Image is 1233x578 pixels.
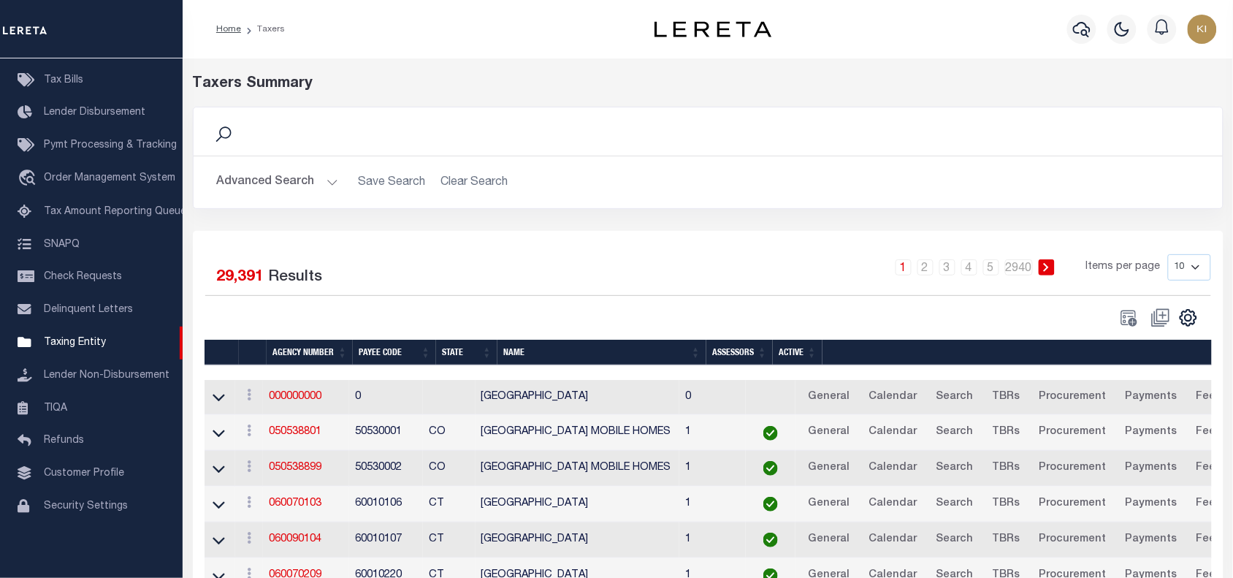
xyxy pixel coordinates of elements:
a: Fees [1189,493,1228,516]
a: General [801,421,856,444]
a: Payments [1118,386,1183,409]
span: SNAPQ [44,239,80,249]
a: General [801,386,856,409]
img: check-icon-green.svg [763,533,778,547]
span: Security Settings [44,501,128,512]
a: Procurement [1032,421,1112,444]
span: Items per page [1086,259,1161,275]
img: check-icon-green.svg [763,426,778,441]
span: Refunds [44,436,84,446]
a: Search [929,493,980,516]
td: 0 [679,380,746,416]
a: Payments [1118,493,1183,516]
span: TIQA [44,403,67,413]
a: 060090104 [269,534,321,544]
a: Search [929,528,980,552]
a: General [801,528,856,552]
img: logo-dark.svg [654,21,771,37]
th: Assessors: activate to sort column ascending [706,340,773,365]
a: Search [929,457,980,480]
a: Procurement [1032,528,1112,552]
a: 2940 [1005,259,1033,275]
a: TBRs [985,528,1026,552]
span: Taxing Entity [44,338,106,348]
i: travel_explore [18,170,41,189]
td: 50530002 [349,451,423,487]
a: Home [216,25,241,34]
a: TBRs [985,457,1026,480]
label: Results [269,266,323,289]
a: 050538899 [269,463,321,473]
td: CO [423,451,475,487]
li: Taxers [241,23,285,36]
a: 3 [939,259,955,275]
span: Order Management System [44,173,175,183]
span: Customer Profile [44,468,124,479]
a: Payments [1118,528,1183,552]
button: Advanced Search [217,168,338,197]
a: 5 [983,259,999,275]
a: 060070103 [269,498,321,509]
td: 1 [679,487,746,522]
a: Calendar [862,493,923,516]
span: Pymt Processing & Tracking [44,140,177,151]
th: Name: activate to sort column ascending [497,340,706,365]
td: 1 [679,522,746,558]
a: Fees [1189,386,1228,409]
img: check-icon-green.svg [763,461,778,476]
a: Calendar [862,528,923,552]
td: [GEOGRAPHIC_DATA] MOBILE HOMES [476,415,680,451]
a: TBRs [985,493,1026,516]
a: TBRs [985,421,1026,444]
a: Payments [1118,457,1183,480]
td: [GEOGRAPHIC_DATA] [476,522,680,558]
a: Fees [1189,421,1228,444]
a: Procurement [1032,493,1112,516]
th: State: activate to sort column ascending [436,340,497,365]
a: 4 [961,259,977,275]
a: 1 [896,259,912,275]
a: Procurement [1032,457,1112,480]
th: Agency Number: activate to sort column ascending [267,340,353,365]
td: 50530001 [349,415,423,451]
img: svg+xml;base64,PHN2ZyB4bWxucz0iaHR0cDovL3d3dy53My5vcmcvMjAwMC9zdmciIHBvaW50ZXItZXZlbnRzPSJub25lIi... [1188,15,1217,44]
span: 29,391 [217,270,264,285]
span: Tax Amount Reporting Queue [44,207,186,217]
span: Lender Disbursement [44,107,145,118]
td: [GEOGRAPHIC_DATA] MOBILE HOMES [476,451,680,487]
a: General [801,457,856,480]
a: Search [929,421,980,444]
td: 60010106 [349,487,423,522]
a: 000000000 [269,392,321,402]
span: Delinquent Letters [44,305,133,315]
img: check-icon-green.svg [763,497,778,512]
a: Calendar [862,421,923,444]
span: Lender Non-Disbursement [44,370,169,381]
td: 0 [349,380,423,416]
td: CT [423,487,475,522]
span: Check Requests [44,272,122,282]
td: 1 [679,451,746,487]
a: 050538801 [269,427,321,437]
td: 60010107 [349,522,423,558]
a: Payments [1118,421,1183,444]
td: [GEOGRAPHIC_DATA] [476,487,680,522]
a: TBRs [985,386,1026,409]
a: Search [929,386,980,409]
a: General [801,493,856,516]
a: Fees [1189,457,1228,480]
a: 2 [917,259,934,275]
a: Procurement [1032,386,1112,409]
th: Payee Code: activate to sort column ascending [353,340,436,365]
th: Active: activate to sort column ascending [773,340,822,365]
td: CO [423,415,475,451]
span: Tax Bills [44,75,83,85]
a: Calendar [862,386,923,409]
div: Taxers Summary [193,73,961,95]
td: 1 [679,415,746,451]
td: [GEOGRAPHIC_DATA] [476,380,680,416]
a: Fees [1189,528,1228,552]
a: Calendar [862,457,923,480]
td: CT [423,522,475,558]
